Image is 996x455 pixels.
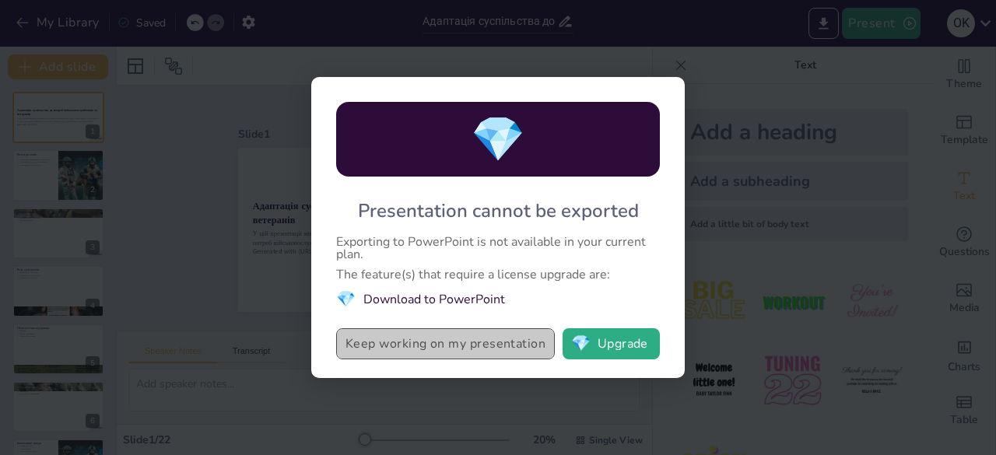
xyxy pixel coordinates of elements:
[471,110,525,170] span: diamond
[571,336,591,352] span: diamond
[563,328,660,359] button: diamondUpgrade
[336,328,555,359] button: Keep working on my presentation
[336,289,356,310] span: diamond
[358,198,639,223] div: Presentation cannot be exported
[336,289,660,310] li: Download to PowerPoint
[336,236,660,261] div: Exporting to PowerPoint is not available in your current plan.
[336,268,660,281] div: The feature(s) that require a license upgrade are:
